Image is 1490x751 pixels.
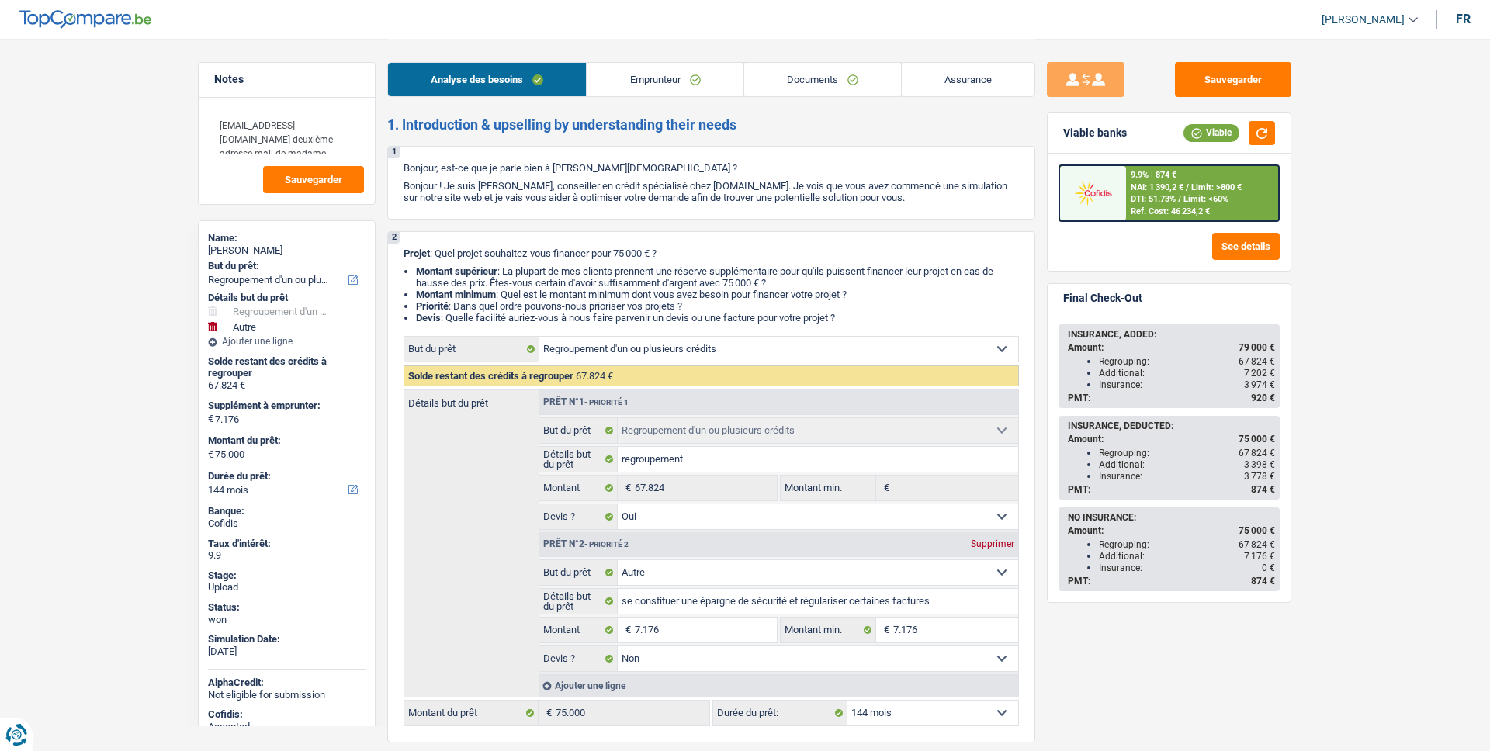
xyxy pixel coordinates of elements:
[1131,206,1210,216] div: Ref. Cost: 46 234,2 €
[416,300,1019,312] li: : Dans quel ordre pouvons-nous prioriser vos projets ?
[404,247,1019,259] p: : Quel projet souhaitez-vous financer pour 75 000 € ?
[416,289,1019,300] li: : Quel est le montant minimum dont vous avez besoin pour financer votre projet ?
[539,701,556,725] span: €
[208,355,366,379] div: Solde restant des crédits à regrouper
[416,265,1019,289] li: : La plupart de mes clients prennent une réserve supplémentaire pour qu'ils puissent financer leu...
[1239,525,1275,536] span: 75 000 €
[902,63,1034,96] a: Assurance
[781,476,875,500] label: Montant min.
[1183,124,1239,141] div: Viable
[781,618,875,642] label: Montant min.
[1175,62,1291,97] button: Sauvegarder
[618,476,635,500] span: €
[404,247,430,259] span: Projet
[539,418,618,443] label: But du prêt
[1251,393,1275,403] span: 920 €
[208,601,366,614] div: Status:
[1068,525,1275,536] div: Amount:
[208,721,366,733] div: Accepted
[208,260,362,272] label: But du prêt:
[1322,13,1405,26] span: [PERSON_NAME]
[539,447,618,472] label: Détails but du prêt
[1251,484,1275,495] span: 874 €
[539,397,632,407] div: Prêt n°1
[1131,182,1183,192] span: NAI: 1 390,2 €
[1099,459,1275,470] div: Additional:
[1309,7,1418,33] a: [PERSON_NAME]
[1068,393,1275,403] div: PMT:
[208,645,366,658] div: [DATE]
[539,618,618,642] label: Montant
[539,674,1018,697] div: Ajouter une ligne
[19,10,151,29] img: TopCompare Logo
[1064,178,1121,207] img: Cofidis
[416,300,449,312] strong: Priorité
[1099,379,1275,390] div: Insurance:
[388,232,400,244] div: 2
[208,633,366,645] div: Simulation Date:
[208,708,366,721] div: Cofidis:
[1099,562,1275,573] div: Insurance:
[404,390,539,408] label: Détails but du prêt
[1131,170,1176,180] div: 9.9% | 874 €
[539,646,618,671] label: Devis ?
[1063,292,1142,305] div: Final Check-Out
[1099,448,1275,459] div: Regrouping:
[1244,459,1275,470] span: 3 398 €
[876,618,893,642] span: €
[208,244,366,257] div: [PERSON_NAME]
[539,589,618,614] label: Détails but du prêt
[1239,342,1275,353] span: 79 000 €
[208,677,366,689] div: AlphaCredit:
[1099,539,1275,550] div: Regrouping:
[1262,562,1275,573] span: 0 €
[208,434,362,447] label: Montant du prêt:
[1239,356,1275,367] span: 67 824 €
[208,232,366,244] div: Name:
[1244,379,1275,390] span: 3 974 €
[539,504,618,529] label: Devis ?
[1099,471,1275,482] div: Insurance:
[1068,512,1275,523] div: NO INSURANCE:
[208,413,213,425] span: €
[1068,484,1275,495] div: PMT:
[208,379,366,392] div: 67.824 €
[404,180,1019,203] p: Bonjour ! Je suis [PERSON_NAME], conseiller en crédit spécialisé chez [DOMAIN_NAME]. Je vois que ...
[1239,448,1275,459] span: 67 824 €
[1244,471,1275,482] span: 3 778 €
[1099,368,1275,379] div: Additional:
[1212,233,1280,260] button: See details
[1456,12,1471,26] div: fr
[208,505,366,517] div: Banque:
[1183,194,1228,204] span: Limit: <60%
[416,312,1019,324] li: : Quelle facilité auriez-vous à nous faire parvenir un devis ou une facture pour votre projet ?
[1063,126,1127,140] div: Viable banks
[208,538,366,550] div: Taux d'intérêt:
[208,470,362,483] label: Durée du prêt:
[1131,194,1176,204] span: DTI: 51.73%
[1068,576,1275,587] div: PMT:
[1239,539,1275,550] span: 67 824 €
[208,400,362,412] label: Supplément à emprunter:
[1178,194,1181,204] span: /
[208,569,366,582] div: Stage:
[416,289,496,300] strong: Montant minimum
[387,116,1035,133] h2: 1. Introduction & upselling by understanding their needs
[388,63,586,96] a: Analyse des besoins
[404,337,539,362] label: But du prêt
[416,312,441,324] span: Devis
[404,701,539,725] label: Montant du prêt
[208,549,366,562] div: 9.9
[539,539,632,549] div: Prêt n°2
[744,63,901,96] a: Documents
[587,63,743,96] a: Emprunteur
[408,370,573,382] span: Solde restant des crédits à regrouper
[263,166,364,193] button: Sauvegarder
[1186,182,1189,192] span: /
[584,540,629,549] span: - Priorité 2
[1068,329,1275,340] div: INSURANCE, ADDED:
[713,701,847,725] label: Durée du prêt:
[576,370,613,382] span: 67.824 €
[208,336,366,347] div: Ajouter une ligne
[1244,368,1275,379] span: 7 202 €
